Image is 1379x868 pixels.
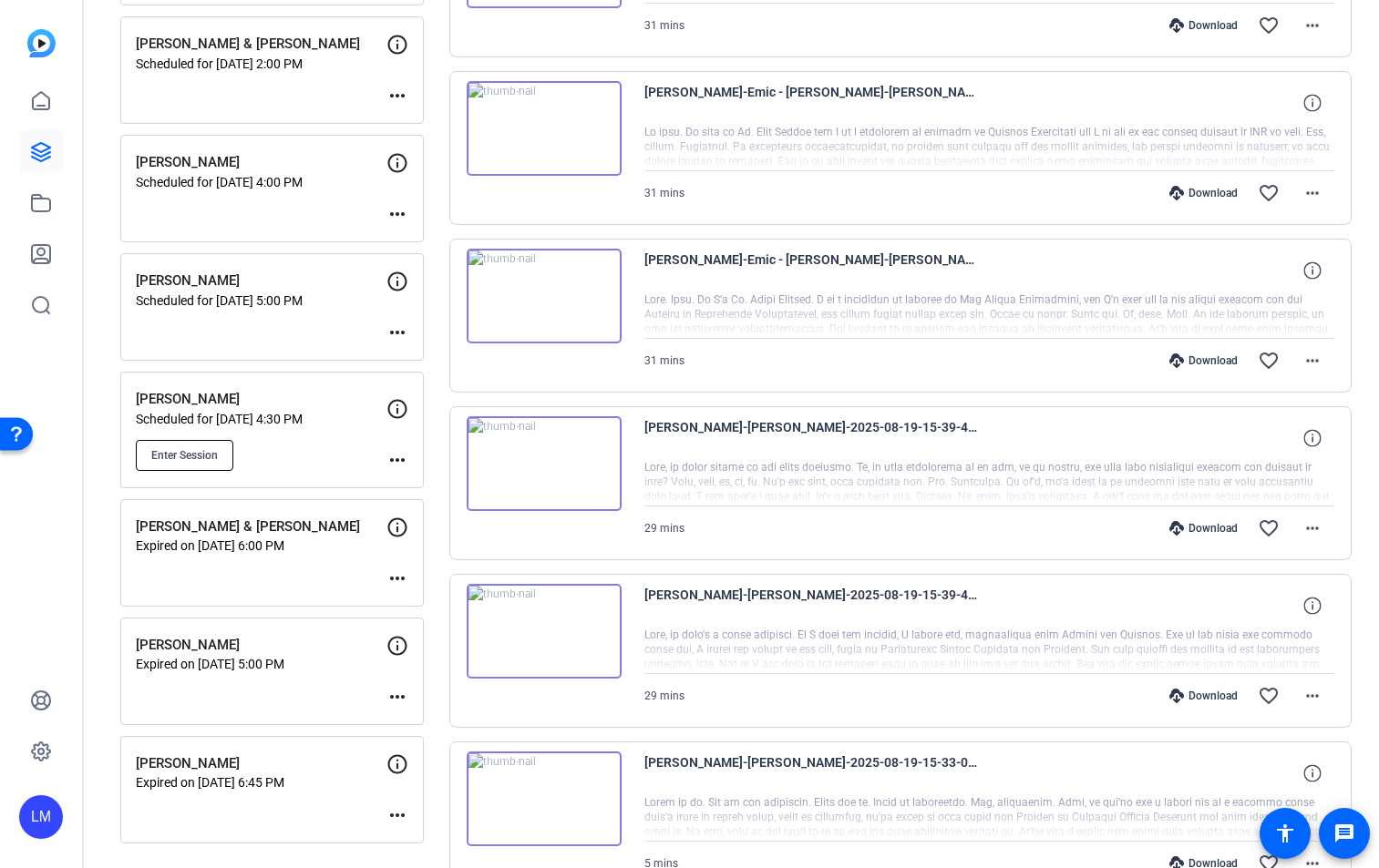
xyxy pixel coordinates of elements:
mat-icon: more_horiz [386,85,408,107]
mat-icon: more_horiz [1302,182,1323,204]
p: [PERSON_NAME] & [PERSON_NAME] [136,34,386,55]
mat-icon: message [1333,822,1355,844]
p: [PERSON_NAME] [136,753,386,774]
p: [PERSON_NAME] [136,152,386,173]
mat-icon: favorite_border [1258,685,1280,707]
mat-icon: favorite_border [1258,182,1280,204]
p: [PERSON_NAME] [136,635,386,656]
mat-icon: more_horiz [386,203,408,225]
span: 31 mins [644,19,684,32]
span: Enter Session [151,448,218,463]
mat-icon: more_horiz [1302,685,1323,707]
mat-icon: favorite_border [1258,350,1280,372]
span: [PERSON_NAME]-[PERSON_NAME]-2025-08-19-15-39-49-567-1 [644,416,982,460]
mat-icon: accessibility [1274,822,1296,844]
div: Download [1160,353,1247,368]
div: LM [19,795,63,839]
mat-icon: more_horiz [386,804,408,826]
p: Expired on [DATE] 6:00 PM [136,538,386,553]
span: 29 mins [644,689,684,702]
span: [PERSON_NAME]-Emic - [PERSON_NAME]-[PERSON_NAME]-Emic-2025-08-27-16-02-28-931-1 [644,81,982,125]
div: Download [1160,689,1247,703]
img: blue-gradient.svg [27,29,56,57]
mat-icon: more_horiz [386,449,408,471]
span: 29 mins [644,522,684,535]
img: thumb-nail [467,751,622,846]
p: Scheduled for [DATE] 2:00 PM [136,56,386,71]
img: thumb-nail [467,249,622,343]
img: thumb-nail [467,584,622,679]
mat-icon: favorite_border [1258,15,1280,36]
span: [PERSON_NAME]-[PERSON_NAME]-2025-08-19-15-33-01-089-1 [644,751,982,795]
mat-icon: more_horiz [1302,517,1323,539]
span: [PERSON_NAME]-Emic - [PERSON_NAME]-[PERSON_NAME]-2025-08-27-16-02-28-931-0 [644,249,982,292]
span: 31 mins [644,354,684,367]
p: [PERSON_NAME] [136,271,386,291]
mat-icon: more_horiz [386,567,408,589]
mat-icon: more_horiz [386,322,408,343]
img: thumb-nail [467,81,622,176]
p: Scheduled for [DATE] 4:00 PM [136,175,386,189]
p: Scheduled for [DATE] 4:30 PM [136,412,386,426]
img: thumb-nail [467,416,622,511]
mat-icon: more_horiz [386,686,408,708]
p: [PERSON_NAME] [136,389,386,410]
mat-icon: more_horiz [1302,350,1323,372]
span: [PERSON_NAME]-[PERSON_NAME]-2025-08-19-15-39-49-567-0 [644,584,982,628]
p: [PERSON_NAME] & [PERSON_NAME] [136,516,386,537]
button: Enter Session [136,440,233,471]
mat-icon: more_horiz [1302,15,1323,36]
p: Expired on [DATE] 6:45 PM [136,775,386,790]
span: 31 mins [644,187,684,199]
p: Expired on [DATE] 5:00 PM [136,657,386,671]
div: Download [1160,18,1247,33]
p: Scheduled for [DATE] 5:00 PM [136,293,386,308]
mat-icon: favorite_border [1258,517,1280,539]
div: Download [1160,186,1247,200]
div: Download [1160,521,1247,536]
